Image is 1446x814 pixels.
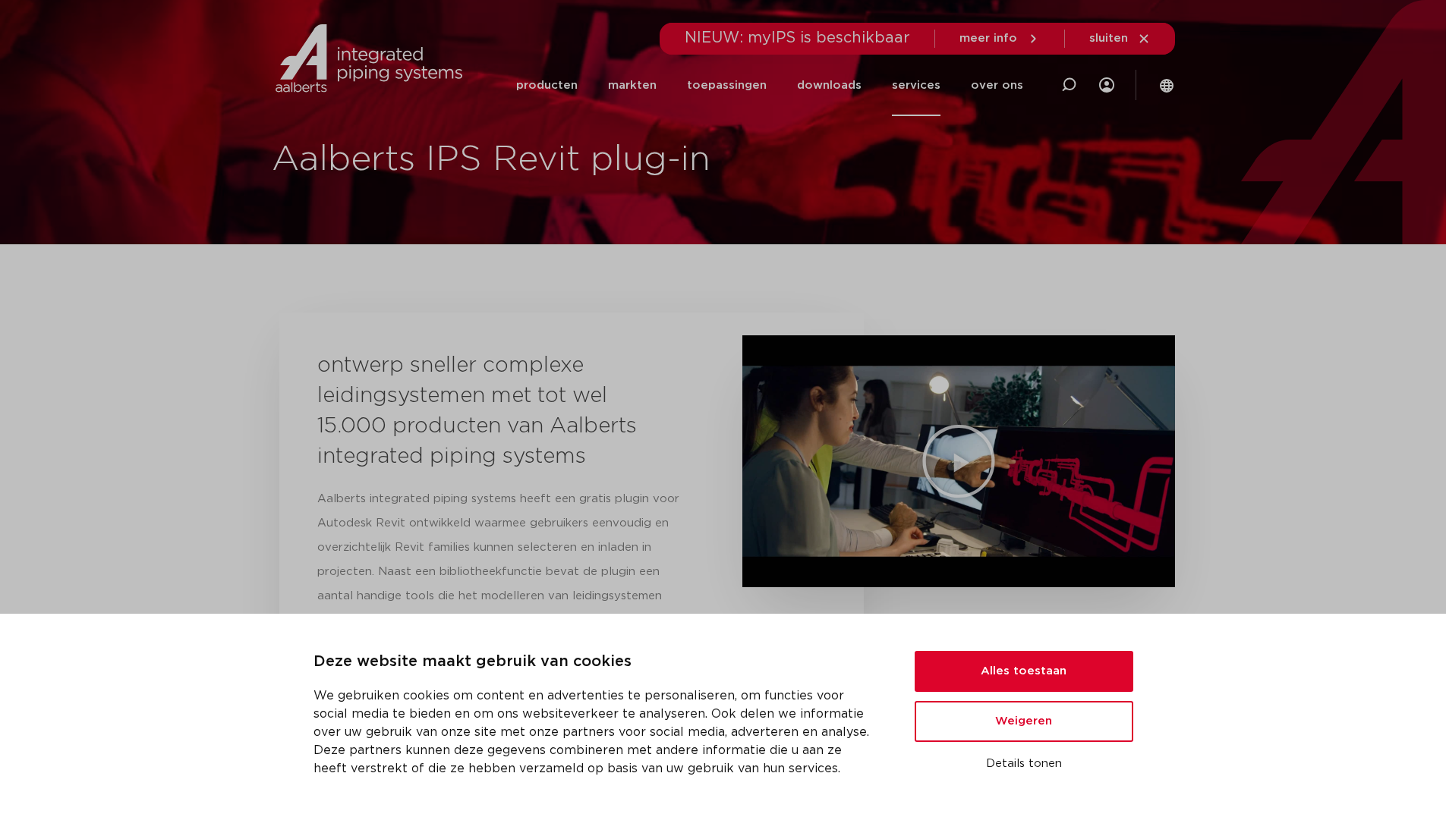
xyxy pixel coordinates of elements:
button: Alles toestaan [915,651,1133,692]
span: meer info [959,33,1017,44]
a: sluiten [1089,32,1151,46]
button: Weigeren [915,701,1133,742]
button: Details tonen [915,751,1133,777]
a: over ons [971,55,1023,116]
a: toepassingen [687,55,767,116]
h1: Aalberts IPS Revit plug-in [272,136,1439,184]
p: Aalberts integrated piping systems heeft een gratis plugin voor Autodesk Revit ontwikkeld waarmee... [317,487,689,633]
div: my IPS [1099,55,1114,116]
h3: ontwerp sneller complexe leidingsystemen met tot wel 15.000 producten van Aalberts integrated pip... [317,350,651,472]
a: markten [608,55,657,116]
a: meer info [959,32,1040,46]
a: producten [516,55,578,116]
p: We gebruiken cookies om content en advertenties te personaliseren, om functies voor social media ... [313,687,878,778]
div: Video afspelen [921,423,997,499]
nav: Menu [516,55,1023,116]
a: services [892,55,940,116]
p: Deze website maakt gebruik van cookies [313,650,878,674]
span: sluiten [1089,33,1128,44]
a: downloads [797,55,862,116]
span: NIEUW: myIPS is beschikbaar [685,30,910,46]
